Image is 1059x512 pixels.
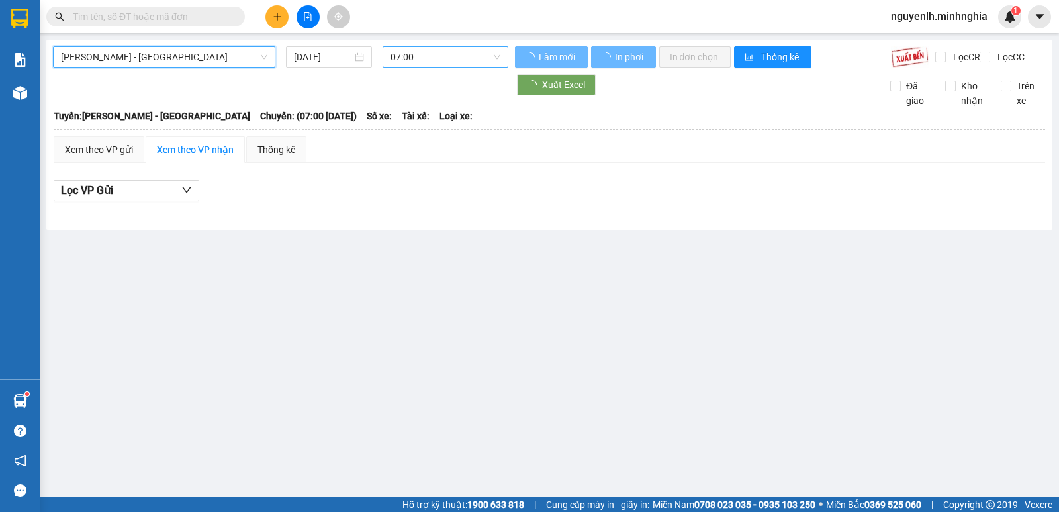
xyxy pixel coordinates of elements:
span: notification [14,454,26,467]
span: In phơi [615,50,645,64]
span: Trên xe [1011,79,1046,108]
span: Hỗ trợ kỹ thuật: [402,497,524,512]
button: Làm mới [515,46,588,68]
span: | [534,497,536,512]
span: Đã giao [901,79,935,108]
span: Số xe: [367,109,392,123]
span: Miền Bắc [826,497,921,512]
div: Xem theo VP nhận [157,142,234,157]
img: solution-icon [13,53,27,67]
button: In phơi [591,46,656,68]
img: 9k= [891,46,929,68]
button: In đơn chọn [659,46,731,68]
span: aim [334,12,343,21]
span: bar-chart [745,52,756,63]
span: loading [526,52,537,62]
span: Phan Rí - Sài Gòn [61,47,267,67]
button: aim [327,5,350,28]
button: plus [265,5,289,28]
input: 12/10/2025 [294,50,353,64]
span: down [181,185,192,195]
span: Thống kê [761,50,801,64]
span: Kho nhận [956,79,990,108]
sup: 1 [25,392,29,396]
sup: 1 [1011,6,1021,15]
span: 07:00 [391,47,500,67]
span: Lọc CR [948,50,982,64]
span: 1 [1013,6,1018,15]
span: file-add [303,12,312,21]
span: question-circle [14,425,26,437]
span: Tài xế: [402,109,430,123]
span: Loại xe: [439,109,473,123]
button: caret-down [1028,5,1051,28]
span: Lọc VP Gửi [61,182,113,199]
span: loading [602,52,613,62]
span: message [14,484,26,497]
img: icon-new-feature [1004,11,1016,23]
span: | [931,497,933,512]
button: Xuất Excel [517,74,596,95]
strong: 1900 633 818 [467,499,524,510]
b: Tuyến: [PERSON_NAME] - [GEOGRAPHIC_DATA] [54,111,250,121]
img: warehouse-icon [13,86,27,100]
div: Thống kê [257,142,295,157]
button: Lọc VP Gửi [54,180,199,201]
span: ⚪️ [819,502,823,507]
strong: 0369 525 060 [864,499,921,510]
span: caret-down [1034,11,1046,23]
span: Lọc CC [992,50,1027,64]
span: search [55,12,64,21]
span: plus [273,12,282,21]
button: file-add [297,5,320,28]
span: copyright [986,500,995,509]
span: nguyenlh.minhnghia [880,8,998,25]
button: bar-chartThống kê [734,46,811,68]
img: logo-vxr [11,9,28,28]
span: Cung cấp máy in - giấy in: [546,497,649,512]
span: Làm mới [539,50,577,64]
img: warehouse-icon [13,394,27,408]
div: Xem theo VP gửi [65,142,133,157]
strong: 0708 023 035 - 0935 103 250 [694,499,815,510]
span: Miền Nam [653,497,815,512]
input: Tìm tên, số ĐT hoặc mã đơn [73,9,229,24]
span: Chuyến: (07:00 [DATE]) [260,109,357,123]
